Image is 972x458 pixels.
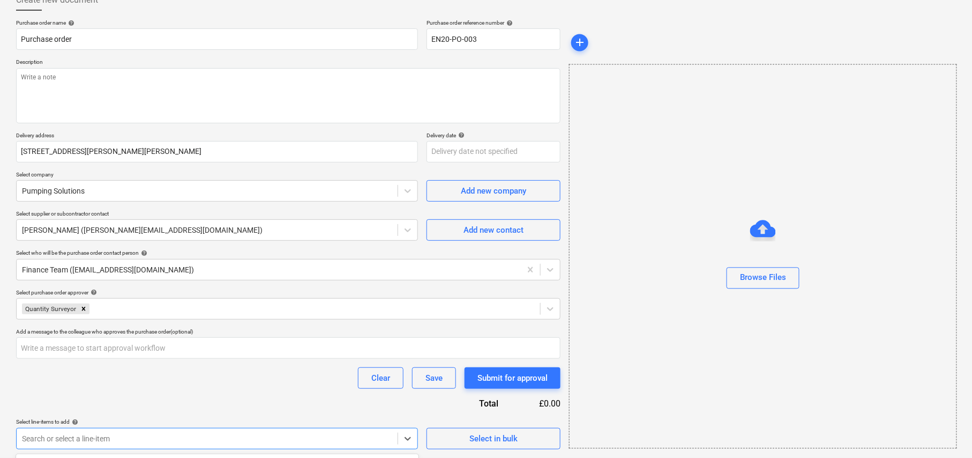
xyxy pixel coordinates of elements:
[16,58,560,68] p: Description
[16,28,418,50] input: Document name
[412,367,456,389] button: Save
[427,141,560,162] input: Delivery date not specified
[463,223,524,237] div: Add new contact
[16,418,418,425] div: Select line-items to add
[66,20,74,26] span: help
[70,419,78,425] span: help
[456,132,465,138] span: help
[88,289,97,296] span: help
[573,36,586,49] span: add
[421,397,515,410] div: Total
[78,304,89,314] div: Remove Quantity Surveyor
[22,304,78,314] div: Quantity Surveyor
[504,20,513,26] span: help
[740,271,786,285] div: Browse Files
[427,428,560,449] button: Select in bulk
[465,367,560,389] button: Submit for approval
[569,64,957,449] div: Browse Files
[16,171,418,180] p: Select company
[469,432,518,446] div: Select in bulk
[427,28,560,50] input: Reference number
[16,249,560,256] div: Select who will be the purchase order contact person
[16,19,418,26] div: Purchase order name
[427,180,560,202] button: Add new company
[477,371,548,385] div: Submit for approval
[727,267,799,289] button: Browse Files
[16,289,560,296] div: Select purchase order approver
[16,210,418,219] p: Select supplier or subcontractor contact
[358,367,403,389] button: Clear
[371,371,390,385] div: Clear
[427,219,560,241] button: Add new contact
[516,397,561,410] div: £0.00
[425,371,443,385] div: Save
[16,337,560,359] input: Write a message to start approval workflow
[16,141,418,162] input: Delivery address
[139,250,147,256] span: help
[16,328,560,335] div: Add a message to the colleague who approves the purchase order (optional)
[918,407,972,458] iframe: Chat Widget
[461,184,526,198] div: Add new company
[427,132,560,139] div: Delivery date
[427,19,560,26] div: Purchase order reference number
[16,132,418,141] p: Delivery address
